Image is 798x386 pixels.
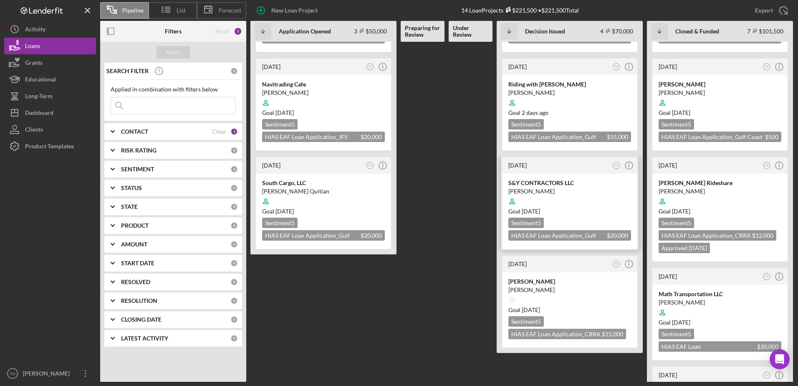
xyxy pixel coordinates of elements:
b: PRODUCT [121,222,149,229]
div: 4 $70,000 [600,28,633,35]
div: Activity [25,21,45,40]
b: STATUS [121,185,142,191]
span: Goal [659,208,690,215]
a: [DATE]TD[PERSON_NAME][PERSON_NAME]Goal [DATE]Sentiment5HIAS EAF Loan Application_CRRA $15,000 [501,254,639,349]
b: LATEST ACTIVITY [121,335,168,342]
button: TD [365,61,376,73]
button: New Loan Project [250,2,326,19]
span: List [177,7,186,14]
div: HIAS EAF Loan Application_Gulf Coast JFCS [508,230,631,241]
span: $30,000 [757,343,778,350]
div: HIAS EAF Loan Application_Gulf Coast JFCS [262,230,385,241]
div: 0 [230,147,238,154]
a: Long-Term [4,88,96,104]
button: Loans [4,38,96,54]
text: TD [765,275,769,278]
div: Sentiment 5 [508,119,544,130]
button: Grants [4,54,96,71]
text: TD [615,65,619,68]
text: TD [369,164,372,167]
div: [PERSON_NAME] [262,89,385,97]
b: RESOLUTION [121,297,157,304]
span: Pipeline [122,7,144,14]
div: HIAS EAF Loan Application_Gulf Coast JFCS [508,132,631,142]
div: Applied in combination with filters below [111,86,236,93]
div: Clients [25,121,43,140]
text: TD [765,65,769,68]
button: Educational [4,71,96,88]
div: Product Templates [25,138,74,157]
div: Reset [215,28,230,35]
text: TD [615,262,619,265]
time: 2025-08-13 16:56 [508,260,527,267]
text: TD [369,65,372,68]
div: HIAS EAF Loan Application_CRRA $12,000 [659,230,776,241]
button: TD [365,160,376,171]
div: HIAS EAF Loan Application_CRRA [508,329,626,339]
div: Loans [25,38,40,56]
button: Clients [4,121,96,138]
div: Grants [25,54,43,73]
div: Sentiment 5 [659,218,694,228]
div: South Cargo, LLC [262,179,385,187]
span: Forecast [219,7,241,14]
b: CLOSING DATE [121,316,162,323]
b: CONTACT [121,128,148,135]
a: [DATE]TDMath Transportation LLC[PERSON_NAME]Goal [DATE]Sentiment5HIAS EAF Loan Application_[US_ST... [651,267,789,361]
b: SENTIMENT [121,166,154,173]
div: [PERSON_NAME] [659,298,781,307]
span: Goal [659,319,690,326]
b: Under Review [453,25,488,38]
div: 0 [230,278,238,286]
a: [DATE]TD[PERSON_NAME][PERSON_NAME]Goal [DATE]Sentiment5HIAS EAF Loan Application_Gulf Coast JFCS ... [651,57,789,152]
b: RESOLVED [121,279,150,285]
span: Goal [508,306,540,313]
text: TD [615,164,619,167]
div: 1 [234,27,242,36]
button: Export [747,2,794,19]
div: [PERSON_NAME] [21,365,75,384]
div: Export [755,2,773,19]
div: [PERSON_NAME] Rideshare [659,179,781,187]
a: Activity [4,21,96,38]
div: [PERSON_NAME] [508,89,631,97]
text: TD [765,164,769,167]
time: 2025-08-13 17:16 [508,162,527,169]
div: Educational [25,71,56,90]
time: 2025-06-29 21:55 [659,371,677,378]
button: TD [761,370,773,381]
div: Sentiment 5 [659,119,694,130]
div: S&Y CONTRACTORS LLC [508,179,631,187]
a: Product Templates [4,138,96,155]
b: Preparing for Review [405,25,440,38]
time: 2025-08-19 00:40 [659,63,677,70]
div: 0 [230,335,238,342]
div: Sentiment 5 [659,329,694,339]
b: AMOUNT [121,241,147,248]
b: START DATE [121,260,154,267]
time: 2025-07-30 20:11 [659,273,677,280]
div: [PERSON_NAME] [659,89,781,97]
div: Riding with [PERSON_NAME] [508,80,631,89]
span: $500 [765,133,778,140]
div: HIAS EAF Loan Application_Gulf Coast JFCS [659,132,781,142]
div: Dashboard [25,104,53,123]
div: New Loan Project [271,2,318,19]
div: [PERSON_NAME] Quitian [262,187,385,196]
b: Application Opened [279,28,331,35]
div: HIAS EAF Loan Application_[US_STATE] [659,341,781,352]
div: Sentiment 5 [508,218,544,228]
a: [DATE]TDS&Y CONTRACTORS LLC[PERSON_NAME]Goal [DATE]Sentiment5HIAS EAF Loan Application_Gulf Coast... [501,156,639,250]
div: Apply [166,46,181,58]
div: Navitrading Cafe [262,80,385,89]
a: [DATE]TDNavitrading Cafe[PERSON_NAME]Goal [DATE]Sentiment5HIAS EAF Loan Application_JFS Washtenaw... [255,57,392,152]
span: Goal [508,109,548,116]
div: [PERSON_NAME] [508,286,631,294]
div: Sentiment 5 [508,316,544,327]
b: Filters [165,28,182,35]
div: [PERSON_NAME] [659,187,781,196]
time: 10/14/2025 [672,208,690,215]
div: Clear [212,128,226,135]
